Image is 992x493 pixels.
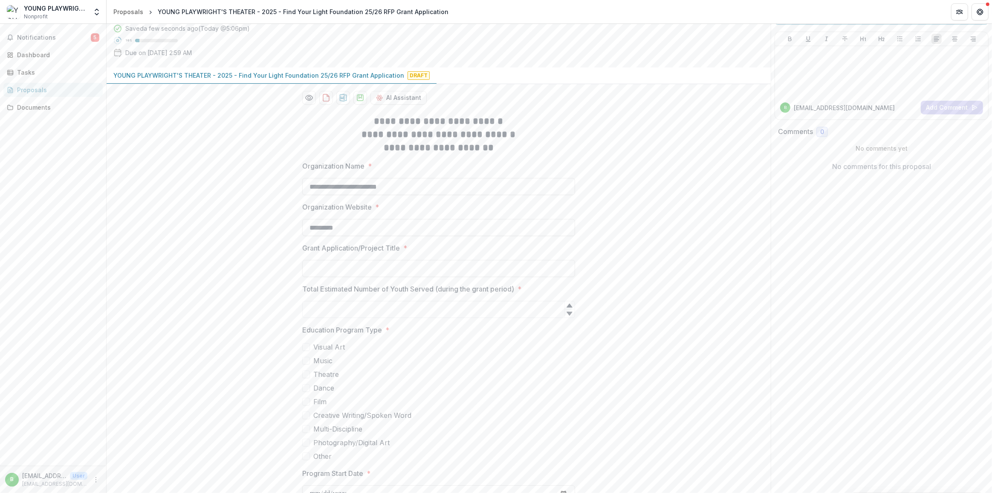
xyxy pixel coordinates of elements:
[778,128,813,136] h2: Comments
[24,13,48,20] span: Nonprofit
[895,34,905,44] button: Bullet List
[302,468,363,478] p: Program Start Date
[113,7,143,16] div: Proposals
[3,100,103,114] a: Documents
[968,34,978,44] button: Align Right
[336,91,350,105] button: download-proposal
[353,91,367,105] button: download-proposal
[3,48,103,62] a: Dashboard
[876,34,887,44] button: Heading 2
[784,105,787,110] div: bwinter@yptdc.org
[840,34,850,44] button: Strike
[17,103,96,112] div: Documents
[820,128,824,136] span: 0
[313,424,362,434] span: Multi-Discipline
[313,451,332,461] span: Other
[408,71,430,80] span: Draft
[3,31,103,44] button: Notifications5
[803,34,813,44] button: Underline
[22,480,87,488] p: [EMAIL_ADDRESS][DOMAIN_NAME]
[125,48,192,57] p: Due on [DATE] 2:59 AM
[972,3,989,20] button: Get Help
[125,24,250,33] div: Saved a few seconds ago ( Today @ 5:06pm )
[313,410,411,420] span: Creative Writing/Spoken Word
[950,34,960,44] button: Align Center
[91,475,101,485] button: More
[319,91,333,105] button: download-proposal
[313,342,345,352] span: Visual Art
[778,144,985,153] p: No comments yet
[7,5,20,19] img: YOUNG PLAYWRIGHT'S THEATER
[313,383,334,393] span: Dance
[17,50,96,59] div: Dashboard
[302,284,514,294] p: Total Estimated Number of Youth Served (during the grant period)
[70,472,87,480] p: User
[17,85,96,94] div: Proposals
[110,6,147,18] a: Proposals
[17,68,96,77] div: Tasks
[313,356,333,366] span: Music
[921,101,983,114] button: Add Comment
[3,83,103,97] a: Proposals
[313,397,327,407] span: Film
[125,38,132,44] p: 10 %
[302,202,372,212] p: Organization Website
[794,103,895,112] p: [EMAIL_ADDRESS][DOMAIN_NAME]
[785,34,795,44] button: Bold
[951,3,968,20] button: Partners
[302,161,364,171] p: Organization Name
[858,34,868,44] button: Heading 1
[3,65,103,79] a: Tasks
[17,34,91,41] span: Notifications
[931,34,942,44] button: Align Left
[302,243,400,253] p: Grant Application/Project Title
[24,4,87,13] div: YOUNG PLAYWRIGHT'S THEATER
[110,6,452,18] nav: breadcrumb
[302,325,382,335] p: Education Program Type
[91,33,99,42] span: 5
[370,91,427,105] button: AI Assistant
[832,161,931,172] p: No comments for this proposal
[22,471,67,480] p: [EMAIL_ADDRESS][DOMAIN_NAME]
[302,91,316,105] button: Preview 50bb7d74-79af-4bb3-9b18-f7f91bcb87da-0.pdf
[313,438,390,448] span: Photography/Digital Art
[10,477,14,482] div: bwinter@yptdc.org
[91,3,103,20] button: Open entity switcher
[821,34,832,44] button: Italicize
[313,369,339,379] span: Theatre
[113,71,404,80] p: YOUNG PLAYWRIGHT'S THEATER - 2025 - Find Your Light Foundation 25/26 RFP Grant Application
[158,7,448,16] div: YOUNG PLAYWRIGHT'S THEATER - 2025 - Find Your Light Foundation 25/26 RFP Grant Application
[913,34,923,44] button: Ordered List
